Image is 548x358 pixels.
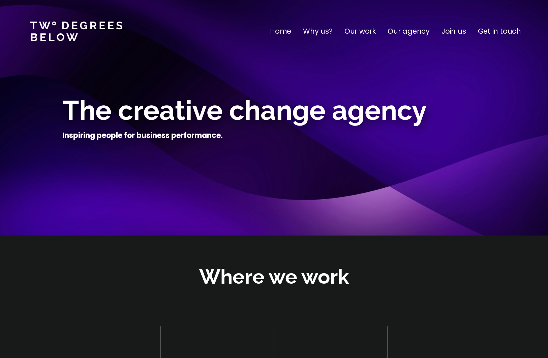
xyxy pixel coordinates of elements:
[303,26,333,37] a: Why us?
[442,26,466,37] a: Join us
[62,95,427,126] span: The creative change agency
[388,26,430,37] a: Our agency
[199,263,349,290] h2: Where we work
[270,26,291,37] a: Home
[62,131,223,141] h4: Inspiring people for business performance.
[478,26,521,37] a: Get in touch
[344,26,376,37] a: Our work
